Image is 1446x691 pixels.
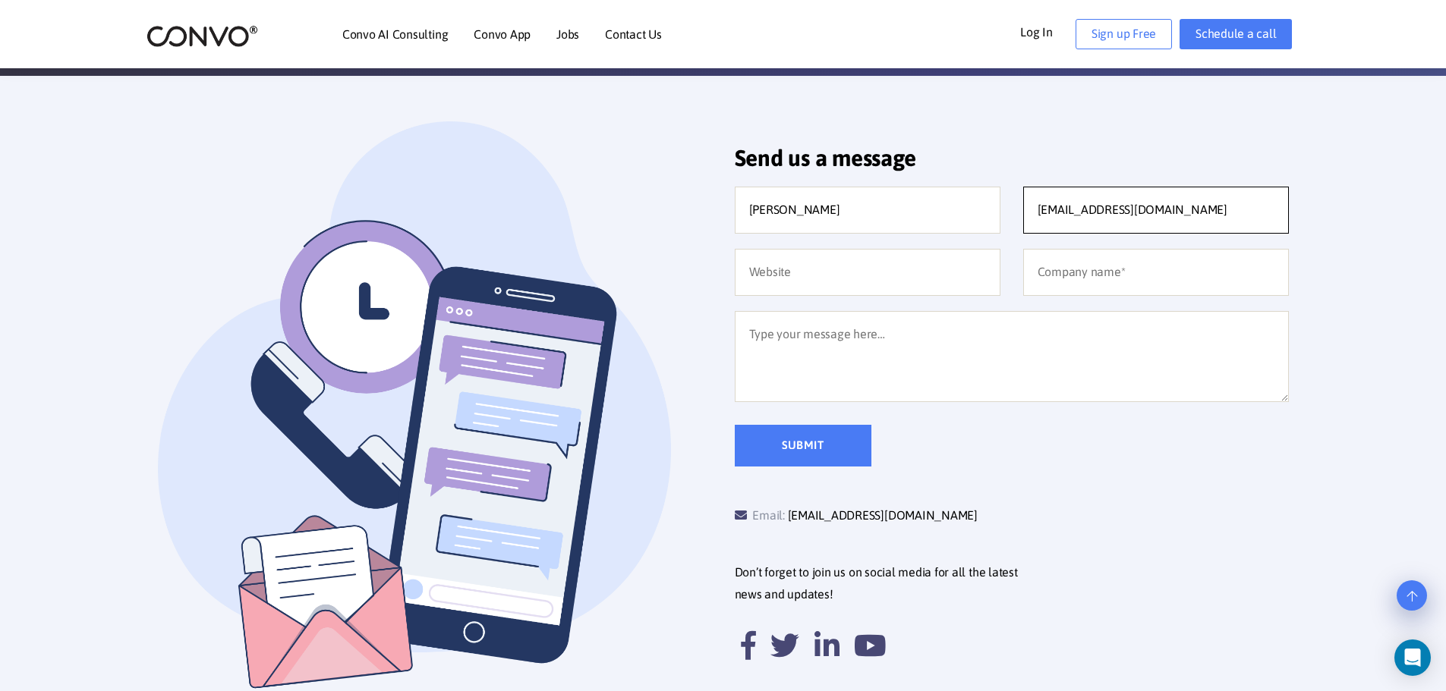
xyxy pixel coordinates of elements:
[735,144,1289,183] h2: Send us a message
[146,24,258,48] img: logo_2.png
[1076,19,1172,49] a: Sign up Free
[735,508,785,522] span: Email:
[342,28,448,40] a: Convo AI Consulting
[735,425,871,466] input: Submit
[1180,19,1292,49] a: Schedule a call
[556,28,579,40] a: Jobs
[735,187,1000,234] input: Full name*
[1023,187,1289,234] input: Valid email address*
[735,561,1300,607] p: Don’t forget to join us on social media for all the latest news and updates!
[605,28,662,40] a: Contact Us
[1020,19,1076,43] a: Log In
[1023,249,1289,296] input: Company name*
[474,28,531,40] a: Convo App
[788,504,978,527] a: [EMAIL_ADDRESS][DOMAIN_NAME]
[1394,639,1431,676] div: Open Intercom Messenger
[735,249,1000,296] input: Website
